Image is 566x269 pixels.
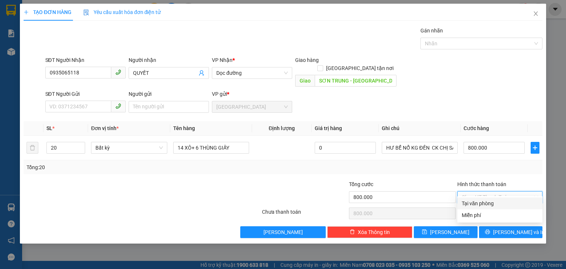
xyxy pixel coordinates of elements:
span: Tổng cước [349,181,373,187]
div: SĐT Người Gửi [45,90,126,98]
span: [PERSON_NAME] [263,228,303,236]
div: Tại văn phòng [462,199,538,207]
span: Bất kỳ [95,142,163,153]
div: SĐT Người Nhận [45,56,126,64]
span: [GEOGRAPHIC_DATA] tận nơi [323,64,396,72]
button: plus [531,142,539,154]
span: Giao hàng [295,57,319,63]
span: Xóa Thông tin [358,228,390,236]
div: VP gửi [212,90,292,98]
span: Sài Gòn [216,101,288,112]
div: Người nhận [129,56,209,64]
button: delete [27,142,38,154]
span: plus [531,145,539,151]
span: Cước hàng [464,125,489,131]
div: Người gửi [129,90,209,98]
span: phone [115,103,121,109]
span: Tên hàng [173,125,195,131]
div: Tổng: 20 [27,163,219,171]
span: TẠO ĐƠN HÀNG [24,9,71,15]
img: icon [83,10,89,15]
input: 0 [315,142,376,154]
span: user-add [199,70,205,76]
button: save[PERSON_NAME] [414,226,478,238]
button: [PERSON_NAME] [240,226,325,238]
span: Giá trị hàng [315,125,342,131]
div: Chưa thanh toán [261,208,348,221]
span: [PERSON_NAME] [430,228,469,236]
th: Ghi chú [379,121,461,136]
span: Giao [295,75,315,87]
div: Miễn phí [462,211,538,219]
input: Dọc đường [315,75,396,87]
span: close [533,11,539,17]
span: VP Nhận [212,57,233,63]
span: save [422,229,427,235]
span: printer [485,229,490,235]
button: printer[PERSON_NAME] và In [479,226,543,238]
span: delete [350,229,355,235]
input: VD: Bàn, Ghế [173,142,249,154]
span: Dọc đường [216,67,288,78]
span: Yêu cầu xuất hóa đơn điện tử [83,9,161,15]
button: Close [525,4,546,24]
label: Gán nhãn [420,28,443,34]
span: plus [24,10,29,15]
span: phone [115,69,121,75]
span: Đơn vị tính [91,125,119,131]
button: deleteXóa Thông tin [327,226,412,238]
span: SL [46,125,52,131]
input: Ghi Chú [382,142,458,154]
label: Hình thức thanh toán [457,181,506,187]
span: [PERSON_NAME] và In [493,228,545,236]
span: Định lượng [269,125,295,131]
